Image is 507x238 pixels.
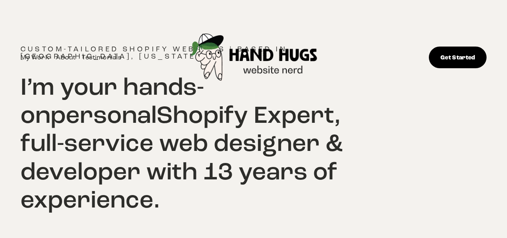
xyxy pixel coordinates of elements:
img: Hand Hugs Design | Independent Shopify Expert in Boulder, CO [175,8,333,107]
a: Get Started [429,47,487,68]
a: My Work [20,52,49,63]
a: Testimonials [82,52,121,63]
h2: I’m your hands-on Shopify Expert, full-service web designer & developer with 13 years of experience. [20,73,370,214]
a: About [56,52,75,63]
